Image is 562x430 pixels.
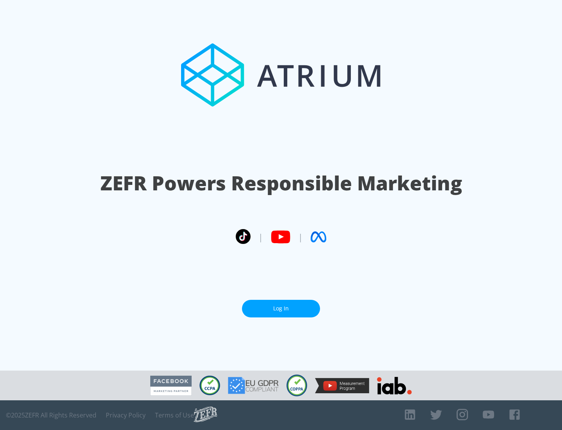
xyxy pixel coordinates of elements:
span: | [258,231,263,243]
img: YouTube Measurement Program [315,378,369,393]
img: CCPA Compliant [199,376,220,395]
a: Terms of Use [155,411,194,419]
img: IAB [377,377,412,394]
img: COPPA Compliant [286,374,307,396]
span: | [298,231,303,243]
h1: ZEFR Powers Responsible Marketing [100,170,462,197]
a: Privacy Policy [106,411,146,419]
img: Facebook Marketing Partner [150,376,192,396]
a: Log In [242,300,320,317]
span: © 2025 ZEFR All Rights Reserved [6,411,96,419]
img: GDPR Compliant [228,377,279,394]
